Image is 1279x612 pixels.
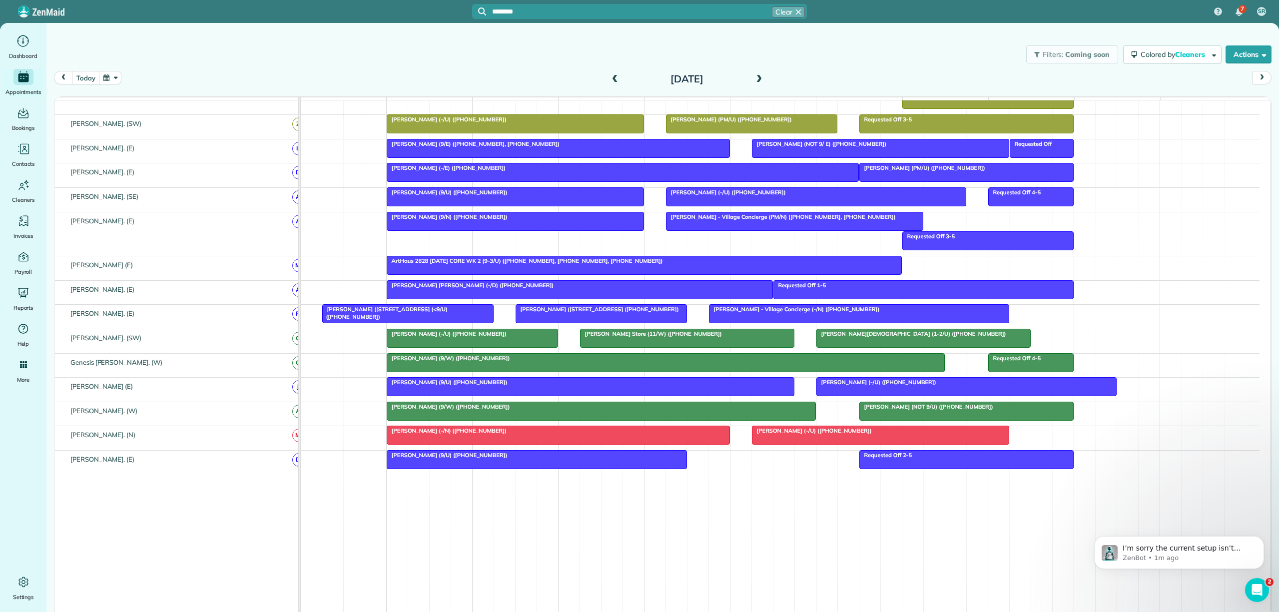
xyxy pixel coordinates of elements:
[1079,515,1279,585] iframe: Intercom notifications message
[4,213,42,241] a: Invoices
[386,257,663,264] span: ArtHaus 2828 [DATE] CORE WK 2 (9-3/U) ([PHONE_NUMBER], [PHONE_NUMBER], [PHONE_NUMBER])
[902,233,955,240] span: Requested Off 3-5
[292,166,306,179] span: D(
[292,142,306,155] span: L(
[386,379,508,386] span: [PERSON_NAME] (9/U) ([PHONE_NUMBER])
[775,7,792,17] span: Clear
[68,119,143,127] span: [PERSON_NAME]. (SW)
[386,282,554,289] span: [PERSON_NAME] [PERSON_NAME] (-/D) ([PHONE_NUMBER])
[17,339,29,349] span: Help
[386,403,510,410] span: [PERSON_NAME] (9/W) ([PHONE_NUMBER])
[1161,99,1178,107] span: 6pm
[1266,578,1274,586] span: 2
[4,321,42,349] a: Help
[292,117,306,131] span: Z(
[292,380,306,394] span: J(
[665,213,896,220] span: [PERSON_NAME] - Village Concierge (PM/N) ([PHONE_NUMBER], [PHONE_NUMBER])
[292,429,306,442] span: M(
[708,306,880,313] span: [PERSON_NAME] - Village Concierge (-/N) ([PHONE_NUMBER])
[1241,5,1244,13] span: 7
[580,330,722,337] span: [PERSON_NAME] Store (11/W) ([PHONE_NUMBER])
[1043,50,1064,59] span: Filters:
[72,71,99,84] button: today
[43,38,172,47] p: Message from ZenBot, sent 1m ago
[903,99,920,107] span: 3pm
[68,192,140,200] span: [PERSON_NAME]. (SE)
[1226,45,1272,63] button: Actions
[816,330,1006,337] span: [PERSON_NAME][DEMOGRAPHIC_DATA] (1-2/U) ([PHONE_NUMBER])
[4,141,42,169] a: Contacts
[43,29,172,86] span: I’m sorry the current setup isn’t meeting your needs, and I appreciate your patience. Would you l...
[68,407,139,415] span: [PERSON_NAME]. (W)
[1175,50,1207,59] span: Cleaners
[988,355,1041,362] span: Requested Off 4-5
[1065,50,1110,59] span: Coming soon
[859,164,985,171] span: [PERSON_NAME] (PM/U) ([PHONE_NUMBER])
[988,189,1041,196] span: Requested Off 4-5
[5,87,41,97] span: Appointments
[772,6,805,17] button: Clear
[12,195,34,205] span: Cleaners
[386,116,507,123] span: [PERSON_NAME] (-/U) ([PHONE_NUMBER])
[68,334,143,342] span: [PERSON_NAME]. (SW)
[859,116,912,123] span: Requested Off 3-5
[301,99,319,107] span: 8am
[1253,71,1272,84] button: next
[13,303,33,313] span: Reports
[292,405,306,418] span: A(
[292,190,306,204] span: A(
[386,189,508,196] span: [PERSON_NAME] (9/U) ([PHONE_NUMBER])
[816,379,936,386] span: [PERSON_NAME] (-/U) ([PHONE_NUMBER])
[515,306,679,313] span: [PERSON_NAME] ([STREET_ADDRESS] ([PHONE_NUMBER])
[68,382,135,390] span: [PERSON_NAME] (E)
[68,144,136,152] span: [PERSON_NAME]. (E)
[4,574,42,602] a: Settings
[859,452,912,459] span: Requested Off 2-5
[1141,50,1209,59] span: Colored by
[816,99,834,107] span: 2pm
[322,306,447,320] span: [PERSON_NAME] ([STREET_ADDRESS] (<9/U) ([PHONE_NUMBER])
[4,249,42,277] a: Payroll
[292,307,306,321] span: P(
[1229,1,1250,23] div: 7 unread notifications
[1245,578,1269,602] iframe: Intercom live chat
[12,123,35,133] span: Bookings
[386,427,507,434] span: [PERSON_NAME] (-/N) ([PHONE_NUMBER])
[4,69,42,97] a: Appointments
[17,375,29,385] span: More
[859,403,993,410] span: [PERSON_NAME] (NOT 9/U) ([PHONE_NUMBER])
[14,267,32,277] span: Payroll
[292,453,306,467] span: D(
[68,168,136,176] span: [PERSON_NAME]. (E)
[4,177,42,205] a: Cleaners
[989,99,1006,107] span: 4pm
[68,358,164,366] span: Genesis [PERSON_NAME]. (W)
[68,455,136,463] span: [PERSON_NAME]. (E)
[386,330,507,337] span: [PERSON_NAME] (-/U) ([PHONE_NUMBER])
[1123,45,1222,63] button: Colored byCleaners
[472,7,486,15] button: Focus search
[478,7,486,15] svg: Focus search
[68,285,136,293] span: [PERSON_NAME]. (E)
[54,71,73,84] button: prev
[1009,140,1052,147] span: Requested Off
[751,427,872,434] span: [PERSON_NAME] (-/U) ([PHONE_NUMBER])
[386,164,506,171] span: [PERSON_NAME] (-/E) ([PHONE_NUMBER])
[751,140,887,147] span: [PERSON_NAME] (NOT 9/ E) ([PHONE_NUMBER])
[13,231,33,241] span: Invoices
[4,105,42,133] a: Bookings
[68,431,137,439] span: [PERSON_NAME]. (N)
[292,215,306,228] span: A(
[386,355,510,362] span: [PERSON_NAME] (9/W) ([PHONE_NUMBER])
[4,33,42,61] a: Dashboard
[1258,7,1265,15] span: SR
[9,51,37,61] span: Dashboard
[386,452,508,459] span: [PERSON_NAME] (9/U) ([PHONE_NUMBER])
[292,259,306,272] span: M(
[292,356,306,370] span: G(
[68,261,135,269] span: [PERSON_NAME] (E)
[12,159,34,169] span: Contacts
[773,282,826,289] span: Requested Off 1-5
[68,309,136,317] span: [PERSON_NAME]. (E)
